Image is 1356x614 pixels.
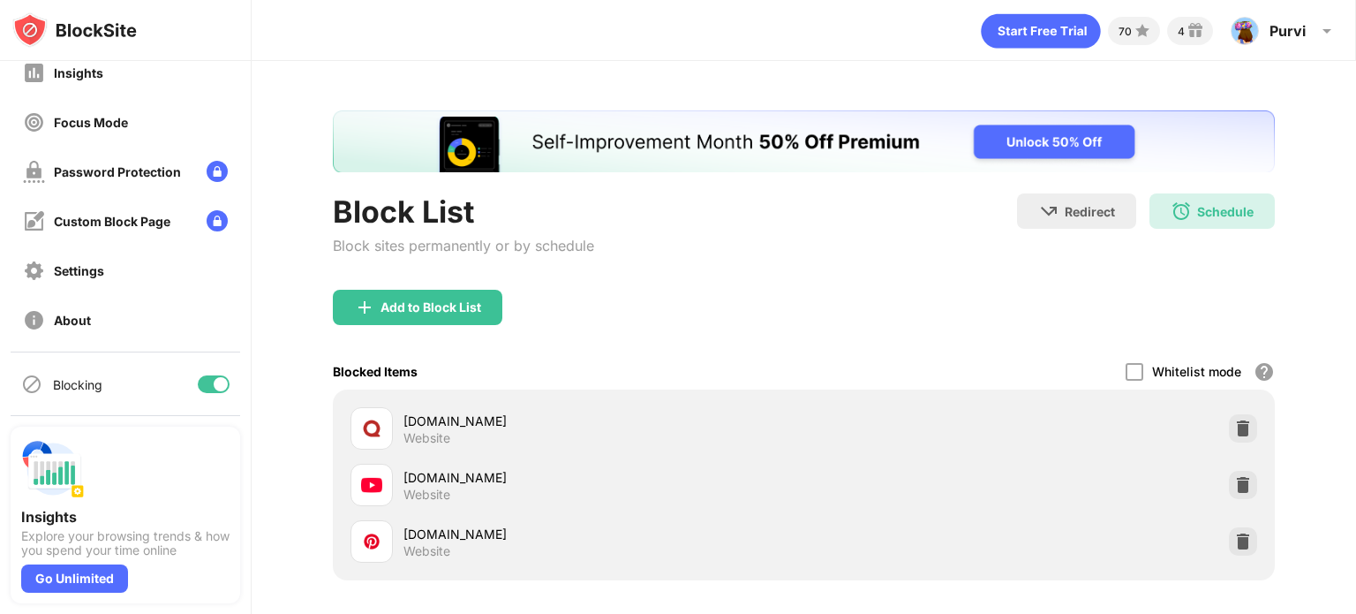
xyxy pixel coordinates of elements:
img: logo-blocksite.svg [12,12,137,48]
div: Purvi [1269,22,1306,40]
div: [DOMAIN_NAME] [403,468,803,487]
div: Password Protection [54,164,181,179]
div: Schedule [1197,204,1254,219]
div: Whitelist mode [1152,364,1241,379]
img: AFdZucoQ5wCVurBx68ePFQrnnJn_sglca5LurEkKTwH4_Q=s96-c [1231,17,1259,45]
div: 4 [1178,25,1185,38]
img: lock-menu.svg [207,210,228,231]
img: favicons [361,418,382,439]
img: settings-off.svg [23,260,45,282]
div: Blocked Items [333,364,418,379]
div: Website [403,430,450,446]
div: Focus Mode [54,115,128,130]
div: Blocking [53,377,102,392]
div: Redirect [1065,204,1115,219]
div: [DOMAIN_NAME] [403,412,803,430]
div: Settings [54,263,104,278]
div: About [54,313,91,328]
div: Website [403,487,450,503]
div: Block sites permanently or by schedule [333,237,594,254]
div: 70 [1119,25,1132,38]
div: animation [981,13,1101,49]
img: lock-menu.svg [207,161,228,182]
div: Website [403,543,450,559]
img: favicons [361,474,382,496]
img: password-protection-off.svg [23,161,45,183]
div: Explore your browsing trends & how you spend your time online [21,529,230,557]
img: about-off.svg [23,309,45,331]
img: insights-off.svg [23,62,45,84]
div: Insights [54,65,103,80]
div: [DOMAIN_NAME] [403,525,803,543]
img: blocking-icon.svg [21,374,42,395]
div: Go Unlimited [21,565,128,593]
iframe: Banner [333,110,1275,172]
div: Custom Block Page [54,214,170,229]
img: reward-small.svg [1185,20,1206,42]
img: customize-block-page-off.svg [23,210,45,232]
img: push-insights.svg [21,437,85,501]
img: points-small.svg [1132,20,1153,42]
img: favicons [361,531,382,552]
div: Add to Block List [380,300,481,315]
div: Block List [333,193,594,230]
img: focus-off.svg [23,111,45,133]
div: Insights [21,508,230,526]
